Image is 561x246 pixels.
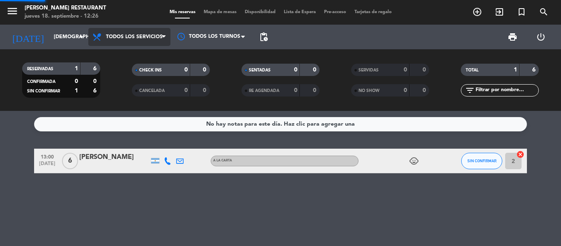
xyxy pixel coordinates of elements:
span: Pre-acceso [320,10,350,14]
span: print [508,32,517,42]
strong: 0 [423,87,428,93]
strong: 6 [532,67,537,73]
span: Mapa de mesas [200,10,241,14]
span: [DATE] [37,161,57,170]
i: arrow_drop_down [76,32,86,42]
span: NO SHOW [359,89,379,93]
span: SIN CONFIRMAR [467,159,497,163]
span: CANCELADA [139,89,165,93]
span: SENTADAS [249,68,271,72]
i: exit_to_app [494,7,504,17]
i: child_care [409,156,419,166]
strong: 0 [294,87,297,93]
i: menu [6,5,18,17]
button: menu [6,5,18,20]
strong: 0 [313,67,318,73]
i: turned_in_not [517,7,527,17]
div: [PERSON_NAME] [79,152,149,163]
span: RE AGENDADA [249,89,279,93]
strong: 1 [75,66,78,71]
strong: 1 [75,88,78,94]
span: SIN CONFIRMAR [27,89,60,93]
span: CONFIRMADA [27,80,55,84]
span: 6 [62,153,78,169]
div: jueves 18. septiembre - 12:26 [25,12,106,21]
strong: 0 [93,78,98,84]
strong: 6 [93,66,98,71]
strong: 0 [75,78,78,84]
span: Tarjetas de regalo [350,10,396,14]
i: power_settings_new [536,32,546,42]
strong: 0 [184,67,188,73]
i: [DATE] [6,28,50,46]
strong: 0 [203,67,208,73]
span: Todos los servicios [106,34,163,40]
div: No hay notas para este día. Haz clic para agregar una [206,120,355,129]
span: Mis reservas [166,10,200,14]
span: RESERVADAS [27,67,53,71]
span: SERVIDAS [359,68,379,72]
strong: 0 [404,87,407,93]
strong: 6 [93,88,98,94]
strong: 0 [184,87,188,93]
div: [PERSON_NAME] Restaurant [25,4,106,12]
div: LOG OUT [527,25,555,49]
i: filter_list [465,85,475,95]
strong: 0 [203,87,208,93]
strong: 1 [514,67,517,73]
span: Disponibilidad [241,10,280,14]
span: 13:00 [37,152,57,161]
strong: 0 [294,67,297,73]
strong: 0 [423,67,428,73]
span: A LA CARTA [213,159,232,162]
span: pending_actions [259,32,269,42]
span: TOTAL [466,68,478,72]
strong: 0 [404,67,407,73]
i: cancel [516,150,524,159]
span: Lista de Espera [280,10,320,14]
i: add_circle_outline [472,7,482,17]
strong: 0 [313,87,318,93]
span: CHECK INS [139,68,162,72]
i: search [539,7,549,17]
button: SIN CONFIRMAR [461,153,502,169]
input: Filtrar por nombre... [475,86,538,95]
